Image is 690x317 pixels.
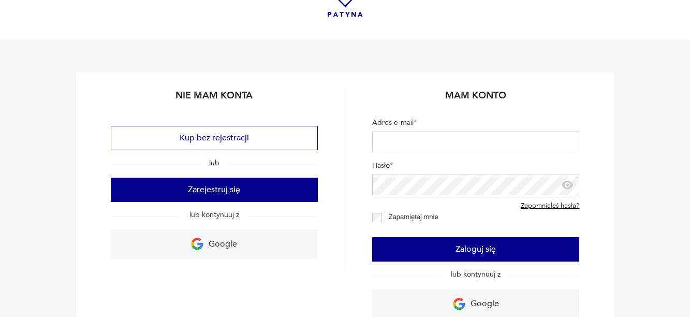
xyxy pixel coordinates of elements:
button: Kup bez rejestracji [111,126,318,150]
button: Zarejestruj się [111,178,318,202]
label: Zapamiętaj mnie [389,213,438,221]
img: Ikona Google [453,298,465,310]
p: Google [209,236,237,252]
a: Zapomniałeś hasła? [521,202,579,210]
label: Adres e-mail [372,118,579,132]
h2: Nie mam konta [111,89,318,109]
img: Ikona Google [191,238,203,250]
button: Zaloguj się [372,237,579,262]
span: lub [201,158,228,168]
label: Hasło [372,161,579,175]
span: lub kontynuuj z [443,269,509,279]
h2: Mam konto [372,89,579,109]
p: Google [471,296,499,312]
a: Google [111,229,318,259]
span: lub kontynuuj z [181,210,247,220]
